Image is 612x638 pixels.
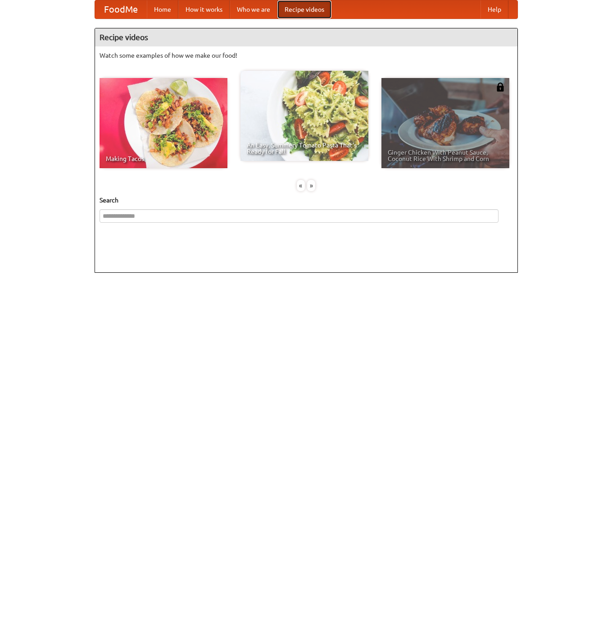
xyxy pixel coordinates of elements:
span: Making Tacos [106,156,221,162]
a: How it works [178,0,230,18]
p: Watch some examples of how we make our food! [100,51,513,60]
div: « [297,180,305,191]
span: An Easy, Summery Tomato Pasta That's Ready for Fall [247,142,362,155]
a: Recipe videos [277,0,331,18]
a: Help [481,0,508,18]
a: Home [147,0,178,18]
a: FoodMe [95,0,147,18]
div: » [307,180,315,191]
h4: Recipe videos [95,28,517,46]
a: Making Tacos [100,78,227,168]
a: An Easy, Summery Tomato Pasta That's Ready for Fall [240,71,368,161]
a: Who we are [230,0,277,18]
h5: Search [100,196,513,205]
img: 483408.png [496,83,505,92]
